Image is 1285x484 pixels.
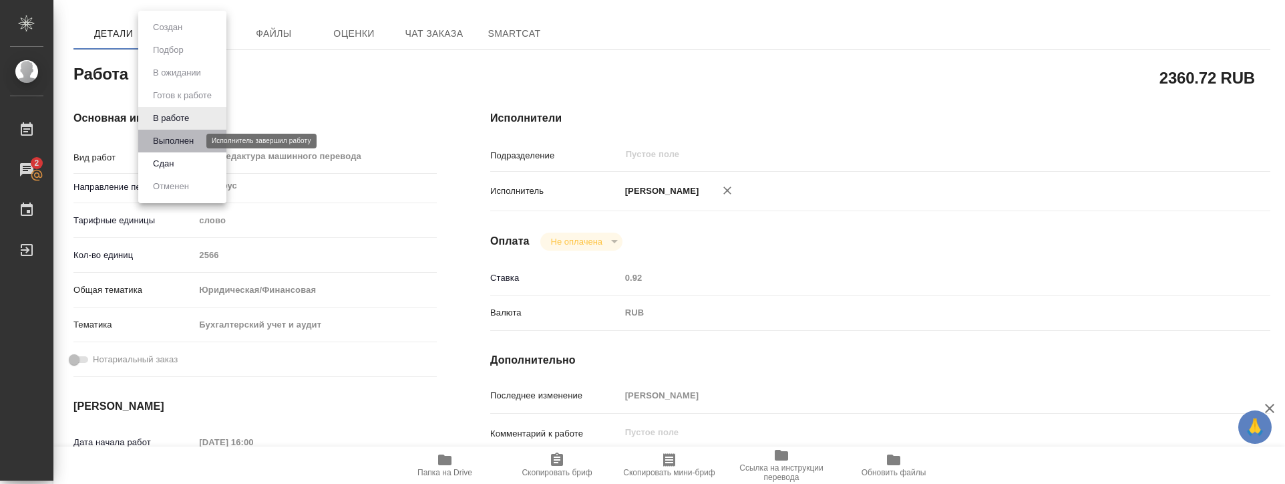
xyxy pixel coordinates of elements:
[149,88,216,103] button: Готов к работе
[149,134,198,148] button: Выполнен
[149,179,193,194] button: Отменен
[149,20,186,35] button: Создан
[149,156,178,171] button: Сдан
[149,111,193,126] button: В работе
[149,43,188,57] button: Подбор
[149,66,205,80] button: В ожидании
